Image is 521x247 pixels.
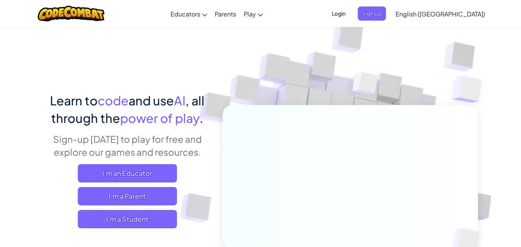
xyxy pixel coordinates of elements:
a: Parents [211,3,240,24]
span: AI [174,93,185,108]
button: I'm a Student [78,210,177,228]
a: I'm an Educator [78,164,177,182]
span: . [199,110,203,126]
img: CodeCombat logo [38,6,105,21]
img: Overlap cubes [437,57,503,122]
a: Play [240,3,267,24]
span: code [98,93,129,108]
span: power of play [120,110,199,126]
a: Educators [167,3,211,24]
span: Educators [170,10,200,18]
span: Learn to [50,93,98,108]
button: Sign Up [358,6,386,21]
img: Overlap cubes [338,57,393,114]
a: I'm a Parent [78,187,177,205]
button: Login [327,6,350,21]
span: and use [129,93,174,108]
span: Play [244,10,256,18]
a: English ([GEOGRAPHIC_DATA]) [392,3,489,24]
span: English ([GEOGRAPHIC_DATA]) [396,10,485,18]
p: Sign-up [DATE] to play for free and explore our games and resources. [43,132,211,158]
